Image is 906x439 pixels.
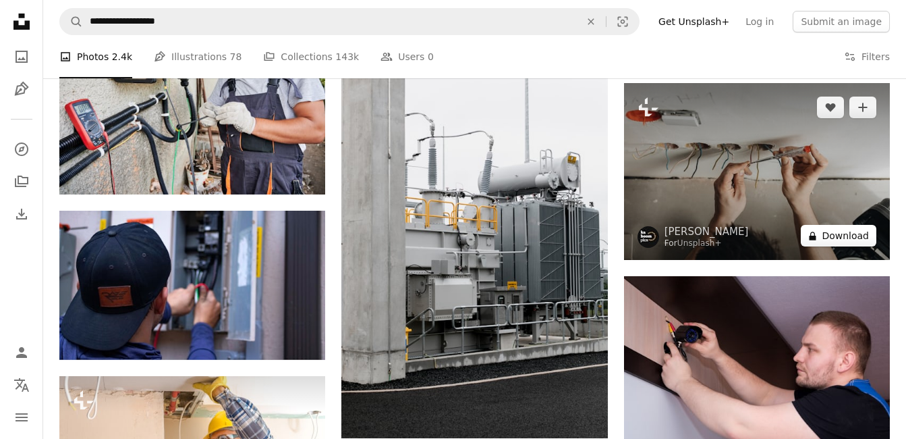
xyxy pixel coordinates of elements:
button: Submit an image [793,11,890,32]
button: Clear [576,9,606,34]
a: Log in / Sign up [8,339,35,366]
form: Find visuals sitewide [59,8,640,35]
button: Filters [844,35,890,78]
a: a man using a machine [59,279,325,291]
a: Unsplash+ [677,238,722,248]
a: Collections [8,168,35,195]
img: a man working on a ceiling with electrical wires [624,83,890,261]
span: 143k [335,49,359,64]
button: Search Unsplash [60,9,83,34]
button: Like [817,97,844,118]
a: Get Unsplash+ [650,11,737,32]
button: Menu [8,404,35,431]
a: a man working on a ceiling with electrical wires [624,165,890,177]
button: Language [8,371,35,398]
span: 0 [428,49,434,64]
a: Users 0 [380,35,434,78]
button: Visual search [606,9,639,34]
img: Go to Karolina Grabowska's profile [638,226,659,248]
span: 78 [230,49,242,64]
a: [PERSON_NAME] [664,225,749,238]
a: Man electrician installing solar panel system. Inspector in gloves making electrical wiring inver... [59,100,325,112]
a: Download History [8,201,35,228]
button: Add to Collection [849,97,876,118]
a: Explore [8,136,35,163]
a: Collections 143k [263,35,359,78]
a: Illustrations [8,76,35,103]
a: Log in [737,11,782,32]
img: Man electrician installing solar panel system. Inspector in gloves making electrical wiring inver... [59,19,325,194]
a: Home — Unsplash [8,8,35,38]
img: a man using a machine [59,211,325,361]
a: Illustrations 78 [154,35,242,78]
div: For [664,238,749,249]
a: a man working on a wall with a screwdriver [624,360,890,372]
a: Photos [8,43,35,70]
a: Electrical transformer station on a cloudy day. [341,219,607,231]
button: Download [801,225,876,247]
img: Electrical transformer station on a cloudy day. [341,12,607,438]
